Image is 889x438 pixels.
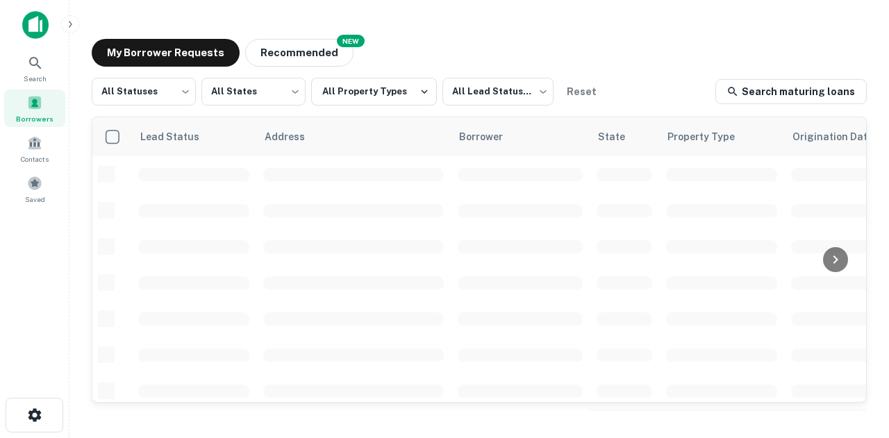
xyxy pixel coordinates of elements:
[451,117,590,156] th: Borrower
[311,78,437,106] button: All Property Types
[92,74,196,110] div: All Statuses
[442,74,554,110] div: All Lead Statuses
[140,128,217,145] span: Lead Status
[92,39,240,67] button: My Borrower Requests
[459,128,521,145] span: Borrower
[22,11,49,39] img: capitalize-icon.png
[4,170,65,208] a: Saved
[659,117,784,156] th: Property Type
[16,113,53,124] span: Borrowers
[667,128,753,145] span: Property Type
[24,73,47,84] span: Search
[131,117,256,156] th: Lead Status
[598,128,643,145] span: State
[256,117,451,156] th: Address
[715,79,867,104] a: Search maturing loans
[4,130,65,167] a: Contacts
[559,78,604,106] button: Reset
[25,194,45,205] span: Saved
[265,128,323,145] span: Address
[337,35,365,47] div: NEW
[21,153,49,165] span: Contacts
[245,39,354,67] button: Recommended
[590,117,659,156] th: State
[4,49,65,87] a: Search
[201,74,306,110] div: All States
[4,90,65,127] a: Borrowers
[820,327,889,394] iframe: Chat Widget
